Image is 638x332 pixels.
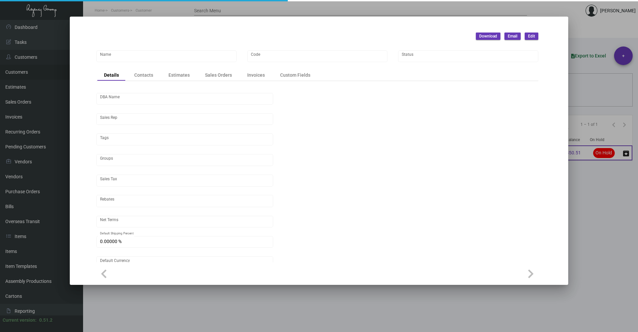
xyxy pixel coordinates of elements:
[134,72,153,79] div: Contacts
[479,34,497,39] span: Download
[247,72,265,79] div: Invoices
[528,34,535,39] span: Edit
[205,72,232,79] div: Sales Orders
[104,72,119,79] div: Details
[39,317,53,324] div: 0.51.2
[280,72,310,79] div: Custom Fields
[476,33,500,40] button: Download
[525,33,538,40] button: Edit
[3,317,37,324] div: Current version:
[168,72,190,79] div: Estimates
[504,33,521,40] button: Email
[508,34,517,39] span: Email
